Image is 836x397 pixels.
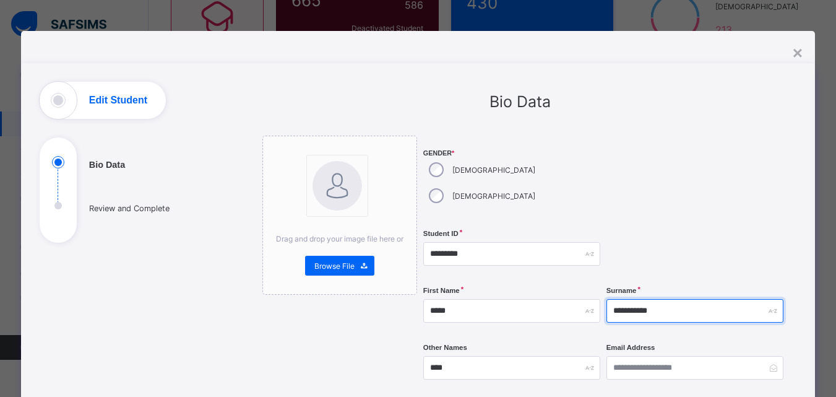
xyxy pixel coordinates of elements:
h1: Edit Student [89,95,147,105]
span: Gender [423,149,600,157]
div: bannerImageDrag and drop your image file here orBrowse File [262,136,417,295]
label: Student ID [423,230,459,237]
span: Drag and drop your image file here or [276,234,403,243]
label: [DEMOGRAPHIC_DATA] [452,191,535,201]
label: [DEMOGRAPHIC_DATA] [452,165,535,175]
label: Surname [606,287,637,294]
img: bannerImage [312,161,362,211]
span: Browse File [314,261,355,271]
label: First Name [423,287,460,294]
div: × [793,43,803,63]
label: Other Names [423,344,467,351]
label: Email Address [606,344,655,351]
span: Bio Data [489,92,551,111]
